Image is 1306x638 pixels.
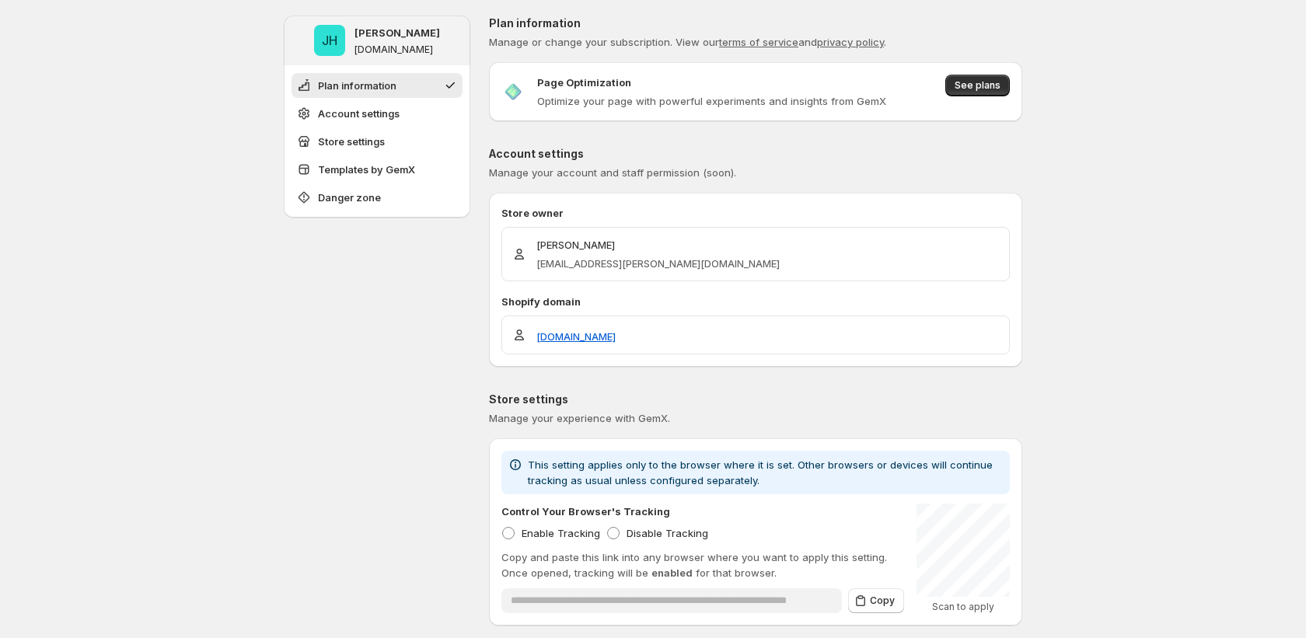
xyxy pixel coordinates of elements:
[292,129,463,154] button: Store settings
[354,44,433,56] p: [DOMAIN_NAME]
[537,75,631,90] p: Page Optimization
[719,36,798,48] a: terms of service
[489,146,1022,162] p: Account settings
[292,101,463,126] button: Account settings
[322,33,337,48] text: JH
[536,237,780,253] p: [PERSON_NAME]
[848,588,904,613] button: Copy
[318,106,400,121] span: Account settings
[501,80,525,103] img: Page Optimization
[536,329,616,344] a: [DOMAIN_NAME]
[651,567,693,579] span: enabled
[501,504,670,519] p: Control Your Browser's Tracking
[314,25,345,56] span: Jena Hoang
[817,36,884,48] a: privacy policy
[489,412,670,424] span: Manage your experience with GemX.
[292,73,463,98] button: Plan information
[489,36,886,48] span: Manage or change your subscription. View our and .
[318,78,396,93] span: Plan information
[528,458,993,486] span: This setting applies only to the browser where it is set. Other browsers or devices will continue...
[522,527,600,539] span: Enable Tracking
[292,157,463,182] button: Templates by GemX
[318,162,415,177] span: Templates by GemX
[627,527,708,539] span: Disable Tracking
[318,190,381,205] span: Danger zone
[318,134,385,149] span: Store settings
[489,16,1022,31] p: Plan information
[955,79,1000,92] span: See plans
[292,185,463,210] button: Danger zone
[917,601,1010,613] p: Scan to apply
[501,549,904,580] p: Copy and paste this link into any browser where you want to apply this setting. Once opened, trac...
[489,166,736,179] span: Manage your account and staff permission (soon).
[536,256,780,271] p: [EMAIL_ADDRESS][PERSON_NAME][DOMAIN_NAME]
[501,205,1010,221] p: Store owner
[354,25,440,40] p: [PERSON_NAME]
[945,75,1010,96] button: See plans
[870,594,895,607] span: Copy
[501,294,1010,309] p: Shopify domain
[537,93,886,109] p: Optimize your page with powerful experiments and insights from GemX
[489,392,1022,407] p: Store settings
